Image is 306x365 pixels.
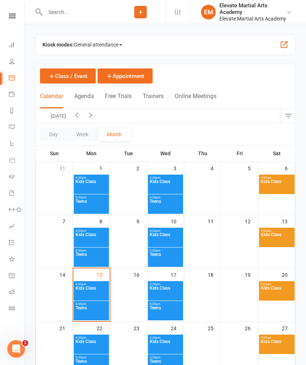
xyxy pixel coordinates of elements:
[282,322,295,334] div: 27
[75,336,108,339] span: 4:30pm
[245,268,258,280] div: 19
[149,229,182,232] span: 4:30pm
[149,336,182,339] span: 4:30pm
[248,162,258,174] div: 5
[75,249,108,252] span: 5:30pm
[149,179,182,193] span: Kids Class
[221,146,258,161] th: Fri
[171,215,184,227] div: 10
[75,179,108,193] span: Kids Class
[261,339,293,353] span: Kids Class
[149,196,182,199] span: 5:30pm
[149,286,182,299] span: Kids Class
[208,322,221,334] div: 25
[134,322,147,334] div: 23
[149,199,182,212] span: Teens
[99,162,110,174] div: 1
[149,306,182,319] span: Teens
[9,87,25,103] a: Payments
[261,232,293,246] span: Kids Class
[105,93,132,108] button: Free Trials
[98,68,153,83] button: Appointment
[208,215,221,227] div: 11
[258,146,295,161] th: Sat
[282,215,295,227] div: 13
[9,37,25,54] a: Dashboard
[201,5,216,19] div: EM
[261,286,293,299] span: Kids Class
[149,339,182,353] span: Kids Class
[149,176,182,179] span: 4:30pm
[67,128,98,141] button: Week
[75,176,108,179] span: 4:30pm
[36,146,73,161] th: Sun
[9,284,25,301] a: Roll call kiosk mode
[285,162,295,174] div: 6
[9,268,25,284] a: General attendance kiosk mode
[75,229,108,232] span: 4:30pm
[75,199,108,212] span: Teens
[171,322,184,334] div: 24
[208,268,221,280] div: 18
[36,109,70,123] button: [DATE]
[282,268,295,280] div: 20
[74,93,94,108] button: Agenda
[9,54,25,70] a: People
[175,93,216,108] button: Online Meetings
[7,340,25,358] iframe: Intercom live chat
[184,146,221,161] th: Thu
[261,229,293,232] span: 9:00am
[219,2,286,15] div: Elevate Martial Arts Academy
[75,302,108,306] span: 5:30pm
[59,322,73,334] div: 21
[75,196,108,199] span: 5:30pm
[73,146,110,161] th: Mon
[149,302,182,306] span: 5:30pm
[62,215,73,227] div: 7
[136,215,147,227] div: 9
[43,42,74,48] strong: Kiosk modes:
[147,146,184,161] th: Wed
[75,232,108,246] span: Kids Class
[59,268,73,280] div: 14
[110,146,147,161] th: Tue
[40,93,63,108] button: Calendar
[75,339,108,353] span: Kids Class
[96,268,110,280] div: 15
[261,283,293,286] span: 9:00am
[75,283,108,286] span: 4:30pm
[74,39,122,51] span: General attendance
[9,153,25,169] a: Product Sales
[40,128,67,141] button: Day
[40,68,96,83] button: Class / Event
[149,232,182,246] span: Kids Class
[149,252,182,265] span: Teens
[261,336,293,339] span: 9:00am
[261,179,293,193] span: Kids Class
[174,162,184,174] div: 3
[171,268,184,280] div: 17
[22,340,28,346] span: 1
[99,215,110,227] div: 8
[143,93,164,108] button: Trainers
[134,268,147,280] div: 16
[149,283,182,286] span: 4:30pm
[245,215,258,227] div: 12
[136,162,147,174] div: 2
[75,306,108,319] span: Teens
[9,252,25,268] a: What's New
[96,322,110,334] div: 22
[219,15,286,22] div: Elevate Martial Arts Academy
[149,356,182,359] span: 5:30pm
[43,7,116,17] input: Search...
[9,103,25,120] a: Reports
[149,249,182,252] span: 5:30pm
[9,301,25,317] a: Class kiosk mode
[261,176,293,179] span: 9:00am
[75,356,108,359] span: 5:30pm
[9,219,25,235] a: Assessments
[75,252,108,265] span: Teens
[59,162,73,174] div: 31
[9,70,25,87] a: Calendar
[245,322,258,334] div: 26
